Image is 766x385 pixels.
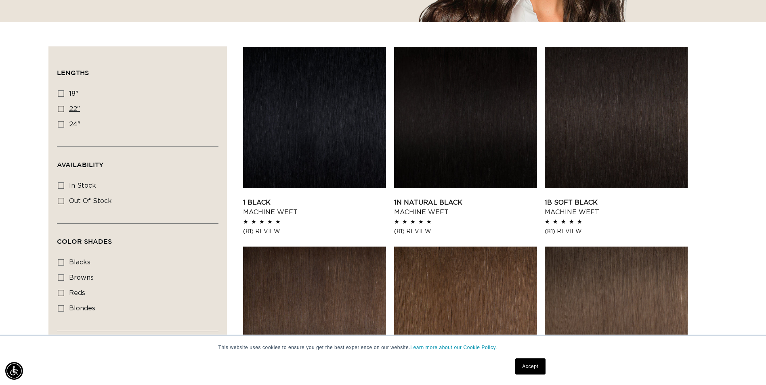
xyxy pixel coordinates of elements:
span: reds [69,290,85,296]
a: Learn more about our Cookie Policy. [410,345,497,350]
span: 22" [69,106,80,112]
span: Availability [57,161,103,168]
span: blacks [69,259,90,266]
div: Accessibility Menu [5,362,23,380]
a: 1N Natural Black Machine Weft [394,198,537,217]
span: Color Shades [57,238,112,245]
summary: Availability (0 selected) [57,147,218,176]
span: Lengths [57,69,89,76]
summary: Color Technique (0 selected) [57,331,218,360]
span: browns [69,274,94,281]
a: Accept [515,358,545,375]
span: Out of stock [69,198,112,204]
span: 18" [69,90,78,97]
span: 24" [69,121,80,128]
span: blondes [69,305,95,312]
a: 1 Black Machine Weft [243,198,386,217]
summary: Lengths (0 selected) [57,55,218,84]
summary: Color Shades (0 selected) [57,224,218,253]
a: 1B Soft Black Machine Weft [545,198,688,217]
p: This website uses cookies to ensure you get the best experience on our website. [218,344,548,351]
span: In stock [69,182,96,189]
